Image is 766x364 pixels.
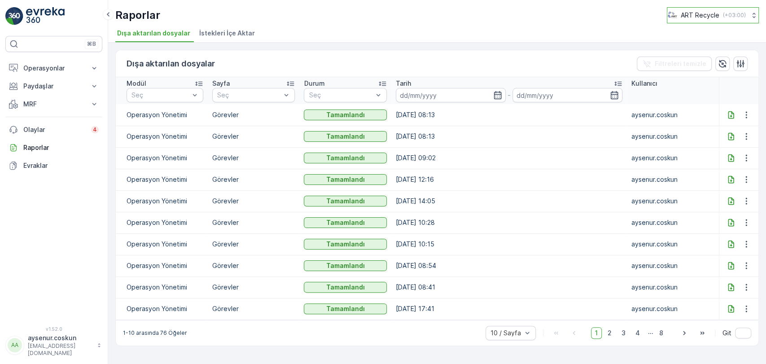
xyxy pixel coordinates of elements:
p: Görevler [212,197,295,206]
p: Seç [309,91,373,100]
span: 1 [591,327,602,339]
button: Tamamlandı [304,260,387,271]
p: Görevler [212,218,295,227]
p: Tamamlandı [326,283,365,292]
p: aysenur.coskun [631,304,714,313]
p: Tarih [396,79,411,88]
button: Filtreleri temizle [637,57,712,71]
button: Tamamlandı [304,174,387,185]
p: Görevler [212,283,295,292]
p: Görevler [212,110,295,119]
p: aysenur.coskun [631,261,714,270]
p: Paydaşlar [23,82,84,91]
p: Tamamlandı [326,197,365,206]
button: Tamamlandı [304,282,387,293]
p: Operasyon Yönetimi [127,304,203,313]
button: MRF [5,95,102,113]
p: Görevler [212,153,295,162]
p: Operasyon Yönetimi [127,197,203,206]
td: [DATE] 14:05 [391,190,627,212]
p: Evraklar [23,161,99,170]
span: v 1.52.0 [5,326,102,332]
td: [DATE] 08:54 [391,255,627,276]
p: Tamamlandı [326,304,365,313]
p: MRF [23,100,84,109]
button: Tamamlandı [304,110,387,120]
p: ⌘B [87,40,96,48]
p: Tamamlandı [326,110,365,119]
p: ( +03:00 ) [723,12,746,19]
p: Operasyon Yönetimi [127,218,203,227]
p: aysenur.coskun [631,283,714,292]
p: Seç [217,91,281,100]
p: Sayfa [212,79,230,88]
p: aysenur.coskun [631,175,714,184]
td: [DATE] 10:15 [391,233,627,255]
p: [EMAIL_ADDRESS][DOMAIN_NAME] [28,342,92,357]
p: ART Recycle [681,11,719,20]
p: Durum [304,79,324,88]
p: aysenur.coskun [28,333,92,342]
p: Görevler [212,175,295,184]
p: Görevler [212,240,295,249]
td: [DATE] 17:41 [391,298,627,320]
p: Tamamlandı [326,175,365,184]
span: 8 [655,327,667,339]
a: Olaylar4 [5,121,102,139]
p: Operasyon Yönetimi [127,153,203,162]
p: Operasyon Yönetimi [127,283,203,292]
button: Paydaşlar [5,77,102,95]
td: [DATE] 08:13 [391,104,627,126]
p: aysenur.coskun [631,153,714,162]
button: Tamamlandı [304,196,387,206]
p: Kullanıcı [631,79,657,88]
td: [DATE] 12:16 [391,169,627,190]
span: 2 [604,327,616,339]
p: Görevler [212,132,295,141]
td: [DATE] 08:41 [391,276,627,298]
p: Görevler [212,304,295,313]
p: aysenur.coskun [631,240,714,249]
td: [DATE] 10:28 [391,212,627,233]
button: Tamamlandı [304,153,387,163]
button: AAaysenur.coskun[EMAIL_ADDRESS][DOMAIN_NAME] [5,333,102,357]
p: Tamamlandı [326,153,365,162]
p: Operasyon Yönetimi [127,261,203,270]
img: logo [5,7,23,25]
p: Dışa aktarılan dosyalar [127,57,215,70]
p: Tamamlandı [326,261,365,270]
p: Olaylar [23,125,86,134]
p: aysenur.coskun [631,197,714,206]
button: ART Recycle(+03:00) [667,7,759,23]
button: Operasyonlar [5,59,102,77]
p: aysenur.coskun [631,218,714,227]
p: Tamamlandı [326,240,365,249]
img: logo_light-DOdMpM7g.png [26,7,65,25]
p: Operasyon Yönetimi [127,110,203,119]
span: İstekleri İçe Aktar [199,29,255,38]
p: Modül [127,79,146,88]
p: Tamamlandı [326,132,365,141]
p: Raporlar [115,8,160,22]
div: AA [8,338,22,352]
p: Operasyon Yönetimi [127,240,203,249]
input: dd/mm/yyyy [396,88,506,102]
span: 3 [617,327,630,339]
p: Filtreleri temizle [655,59,706,68]
p: 4 [93,126,97,133]
p: Operasyonlar [23,64,84,73]
span: Dışa aktarılan dosyalar [117,29,190,38]
td: [DATE] 09:02 [391,147,627,169]
button: Tamamlandı [304,239,387,250]
p: aysenur.coskun [631,132,714,141]
input: dd/mm/yyyy [512,88,622,102]
p: ... [648,327,653,339]
img: image_23.png [667,10,677,20]
p: Raporlar [23,143,99,152]
p: Operasyon Yönetimi [127,175,203,184]
button: Tamamlandı [304,303,387,314]
button: Tamamlandı [304,217,387,228]
span: 4 [631,327,644,339]
p: Tamamlandı [326,218,365,227]
span: Git [722,329,731,338]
